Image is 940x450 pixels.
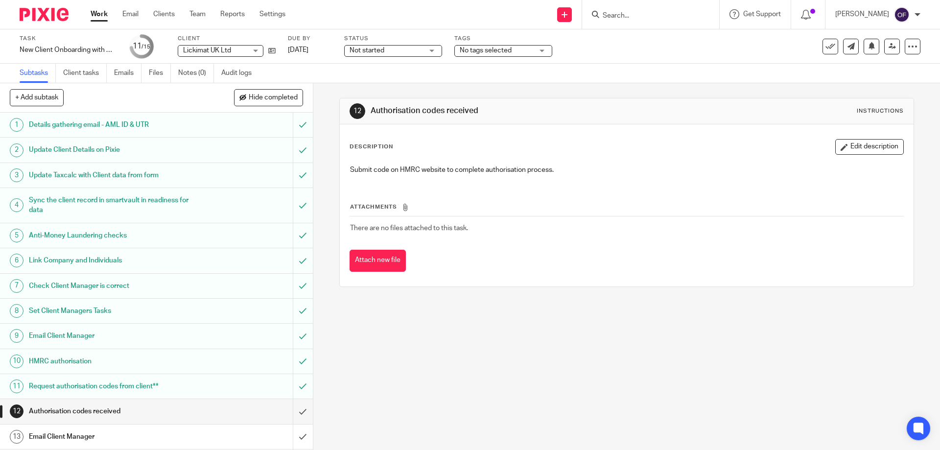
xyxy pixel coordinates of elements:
[29,228,198,243] h1: Anti-Money Laundering checks
[350,47,384,54] span: Not started
[460,47,512,54] span: No tags selected
[371,106,648,116] h1: Authorisation codes received
[835,139,904,155] button: Edit description
[29,253,198,268] h1: Link Company and Individuals
[29,193,198,218] h1: Sync the client record in smartvault in readiness for data
[10,143,23,157] div: 2
[189,9,206,19] a: Team
[20,35,117,43] label: Task
[10,168,23,182] div: 3
[10,304,23,318] div: 8
[350,225,468,232] span: There are no files attached to this task.
[602,12,690,21] input: Search
[454,35,552,43] label: Tags
[10,254,23,267] div: 6
[178,35,276,43] label: Client
[63,64,107,83] a: Client tasks
[10,379,23,393] div: 11
[288,35,332,43] label: Due by
[10,89,64,106] button: + Add subtask
[835,9,889,19] p: [PERSON_NAME]
[20,8,69,21] img: Pixie
[114,64,141,83] a: Emails
[149,64,171,83] a: Files
[29,168,198,183] h1: Update Taxcalc with Client data from form
[894,7,910,23] img: svg%3E
[743,11,781,18] span: Get Support
[10,229,23,242] div: 5
[10,404,23,418] div: 12
[29,354,198,369] h1: HMRC authorisation
[259,9,285,19] a: Settings
[10,355,23,368] div: 10
[288,47,308,53] span: [DATE]
[153,9,175,19] a: Clients
[249,94,298,102] span: Hide completed
[29,142,198,157] h1: Update Client Details on Pixie
[20,45,117,55] div: New Client Onboarding with Microsoft Form
[10,118,23,132] div: 1
[29,279,198,293] h1: Check Client Manager is correct
[10,198,23,212] div: 4
[29,118,198,132] h1: Details gathering email - AML ID & UTR
[10,329,23,343] div: 9
[350,103,365,119] div: 12
[220,9,245,19] a: Reports
[141,44,150,49] small: /15
[350,143,393,151] p: Description
[20,64,56,83] a: Subtasks
[29,379,198,394] h1: Request authorisation codes from client**
[10,430,23,444] div: 13
[178,64,214,83] a: Notes (0)
[10,279,23,293] div: 7
[91,9,108,19] a: Work
[183,47,231,54] span: Lickimat UK Ltd
[350,250,406,272] button: Attach new file
[234,89,303,106] button: Hide completed
[29,404,198,419] h1: Authorisation codes received
[122,9,139,19] a: Email
[29,329,198,343] h1: Email Client Manager
[344,35,442,43] label: Status
[221,64,259,83] a: Audit logs
[857,107,904,115] div: Instructions
[29,429,198,444] h1: Email Client Manager
[350,204,397,210] span: Attachments
[350,165,903,175] p: Submit code on HMRC website to complete authorisation process.
[29,304,198,318] h1: Set Client Managers Tasks
[133,41,150,52] div: 11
